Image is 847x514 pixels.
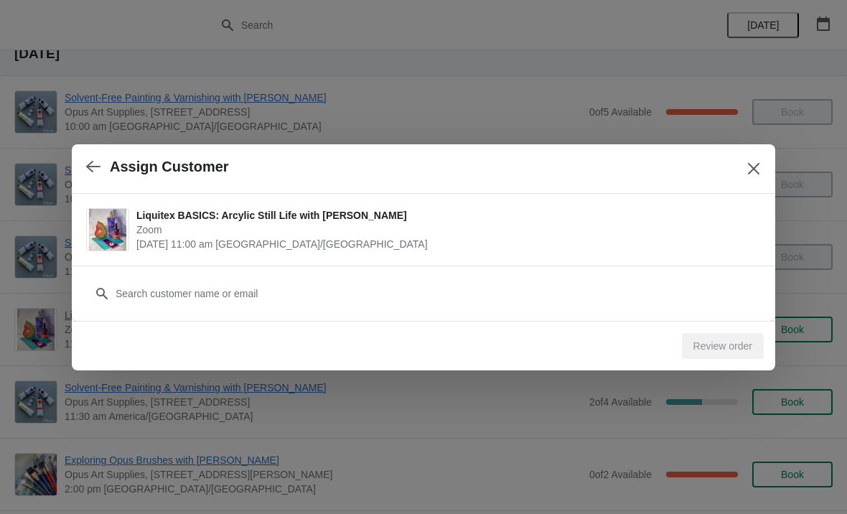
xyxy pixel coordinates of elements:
img: Liquitex BASICS: Arcylic Still Life with Sari Shryack | Zoom | October 10 | 11:00 am America/Vanc... [89,209,126,251]
span: Liquitex BASICS: Arcylic Still Life with [PERSON_NAME] [136,208,754,223]
span: [DATE] 11:00 am [GEOGRAPHIC_DATA]/[GEOGRAPHIC_DATA] [136,237,754,251]
input: Search customer name or email [115,281,761,307]
button: Close [741,156,767,182]
span: Zoom [136,223,754,237]
h2: Assign Customer [110,159,229,175]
